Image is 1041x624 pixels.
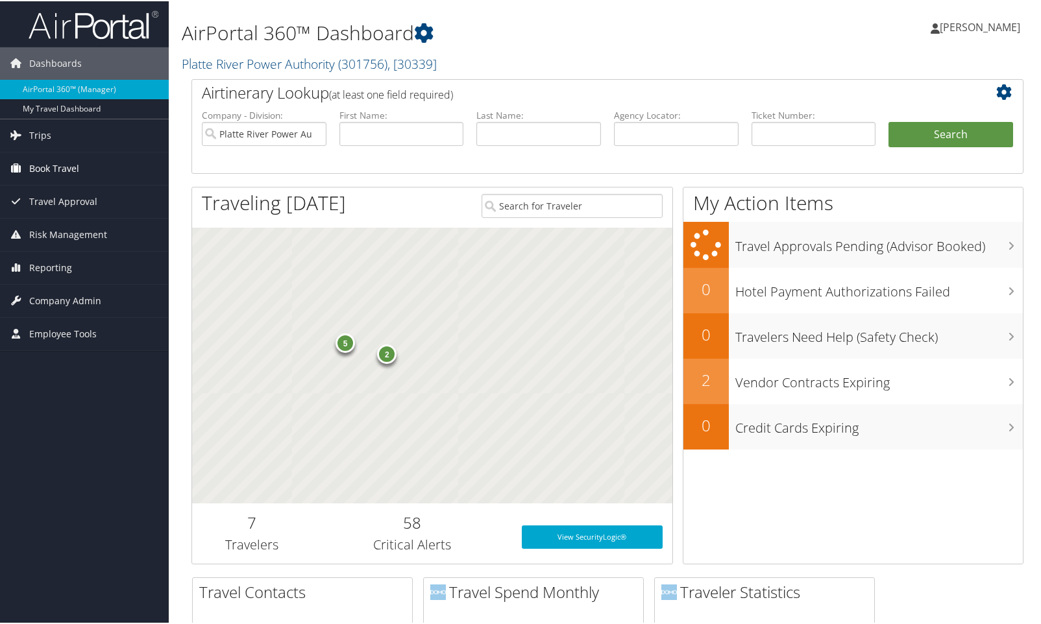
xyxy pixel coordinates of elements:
[735,275,1023,300] h3: Hotel Payment Authorizations Failed
[476,108,601,121] label: Last Name:
[336,332,355,352] div: 5
[661,583,677,599] img: domo-logo.png
[683,221,1023,267] a: Travel Approvals Pending (Advisor Booked)
[931,6,1033,45] a: [PERSON_NAME]
[202,510,302,533] h2: 7
[29,283,101,316] span: Company Admin
[199,580,412,602] h2: Travel Contacts
[683,403,1023,448] a: 0Credit Cards Expiring
[735,320,1023,345] h3: Travelers Need Help (Safety Check)
[322,510,502,533] h2: 58
[940,19,1020,33] span: [PERSON_NAME]
[329,86,453,101] span: (at least one field required)
[182,54,437,71] a: Platte River Power Authority
[522,524,663,547] a: View SecurityLogic®
[661,580,874,602] h2: Traveler Statistics
[683,322,729,344] h2: 0
[29,151,79,184] span: Book Travel
[683,357,1023,403] a: 2Vendor Contracts Expiring
[614,108,739,121] label: Agency Locator:
[752,108,876,121] label: Ticket Number:
[339,108,464,121] label: First Name:
[735,411,1023,436] h3: Credit Cards Expiring
[888,121,1013,147] button: Search
[322,534,502,553] h3: Critical Alerts
[29,118,51,150] span: Trips
[735,230,1023,254] h3: Travel Approvals Pending (Advisor Booked)
[29,46,82,78] span: Dashboards
[377,343,397,363] div: 2
[29,250,72,283] span: Reporting
[202,188,346,215] h1: Traveling [DATE]
[683,312,1023,357] a: 0Travelers Need Help (Safety Check)
[430,580,643,602] h2: Travel Spend Monthly
[29,217,107,250] span: Risk Management
[735,366,1023,390] h3: Vendor Contracts Expiring
[29,317,97,349] span: Employee Tools
[683,413,729,435] h2: 0
[182,18,750,45] h1: AirPortal 360™ Dashboard
[29,8,158,39] img: airportal-logo.png
[202,534,302,553] h3: Travelers
[338,54,387,71] span: ( 301756 )
[387,54,437,71] span: , [ 30339 ]
[430,583,446,599] img: domo-logo.png
[202,108,326,121] label: Company - Division:
[683,188,1023,215] h1: My Action Items
[202,80,944,102] h2: Airtinerary Lookup
[683,277,729,299] h2: 0
[482,193,662,217] input: Search for Traveler
[683,267,1023,312] a: 0Hotel Payment Authorizations Failed
[29,184,97,217] span: Travel Approval
[683,368,729,390] h2: 2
